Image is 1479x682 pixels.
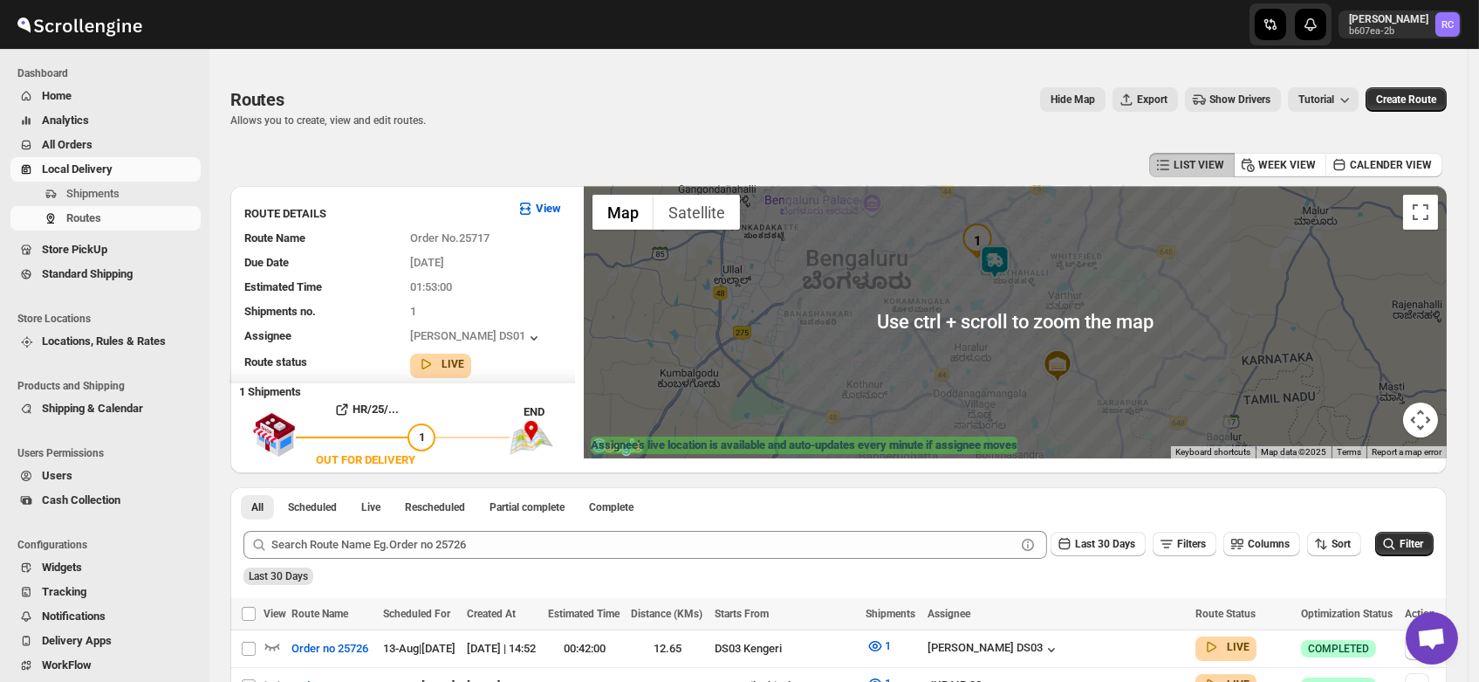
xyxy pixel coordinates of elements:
button: CALENDER VIEW [1325,153,1442,177]
div: DS03 Kengeri [715,640,856,658]
span: Hide Map [1051,93,1095,107]
span: Order no 25726 [291,640,368,658]
button: Analytics [10,108,201,133]
span: Starts From [715,608,769,620]
a: Report a map error [1372,447,1441,457]
button: View [506,195,572,223]
button: Filters [1153,532,1216,556]
button: All routes [241,495,274,520]
button: Delivery Apps [10,629,201,653]
span: Filter [1400,538,1423,550]
button: Locations, Rules & Rates [10,329,201,354]
input: Search Route Name Eg.Order no 25726 [271,531,1016,559]
span: All Orders [42,138,92,151]
span: Rescheduled [405,500,465,514]
span: Standard Shipping [42,267,133,280]
span: Due Date [244,256,289,269]
div: 12.65 [631,640,703,658]
img: Google [588,436,646,458]
span: Sort [1332,538,1351,550]
p: [PERSON_NAME] [1349,12,1428,26]
span: [DATE] [410,256,444,269]
span: Filters [1177,538,1206,550]
button: Map action label [1040,87,1106,112]
span: Users Permissions [17,446,201,460]
img: shop.svg [252,401,296,469]
span: Delivery Apps [42,634,112,647]
button: Show satellite imagery [654,195,740,230]
button: Cash Collection [10,488,201,513]
span: 01:53:00 [410,280,452,293]
button: Create Route [1366,87,1447,112]
button: Last 30 Days [1051,532,1146,556]
span: WorkFlow [42,658,92,672]
span: Products and Shipping [17,379,201,393]
label: Assignee's live location is available and auto-updates every minute if assignee moves [591,437,1017,454]
span: Widgets [42,561,82,574]
span: Store Locations [17,312,201,326]
button: Toggle fullscreen view [1403,195,1438,230]
button: Map camera controls [1403,403,1438,437]
span: Shipments [866,608,916,620]
button: Shipping & Calendar [10,396,201,421]
button: WEEK VIEW [1234,153,1326,177]
span: Scheduled For [383,608,450,620]
button: [PERSON_NAME] DS01 [410,329,543,347]
button: User menu [1339,10,1462,38]
button: Show Drivers [1185,87,1281,112]
span: Route Status [1195,608,1256,620]
button: Keyboard shortcuts [1175,446,1250,458]
span: Routes [66,211,101,224]
span: Users [42,469,72,482]
span: Shipping & Calendar [42,402,143,415]
span: View [264,608,286,620]
button: 1 [856,632,902,660]
button: HR/25/... [296,396,435,424]
span: Optimization Status [1301,608,1393,620]
span: Cash Collection [42,493,120,506]
span: Create Route [1376,93,1436,107]
p: b607ea-2b [1349,26,1428,37]
span: Analytics [42,114,89,127]
button: Order no 25726 [281,635,379,663]
span: Last 30 Days [1075,538,1135,550]
span: Configurations [17,538,201,552]
button: Home [10,84,201,108]
div: 1 [960,224,995,258]
span: Partial complete [490,500,565,514]
span: Local Delivery [42,162,113,176]
span: Complete [589,500,633,514]
span: Assignee [244,329,291,342]
button: Shipments [10,182,201,206]
span: 1 [410,305,416,318]
span: Store PickUp [42,243,107,256]
button: WorkFlow [10,653,201,678]
b: LIVE [1227,641,1250,653]
span: Shipments no. [244,305,316,318]
p: Allows you to create, view and edit routes. [230,114,426,127]
button: LIVE [1202,638,1250,656]
span: Route status [244,355,307,369]
span: CALENDER VIEW [1350,158,1432,172]
span: Tracking [42,585,86,598]
button: Tutorial [1288,87,1359,112]
button: Users [10,464,201,488]
img: ScrollEngine [14,3,145,46]
span: Created At [468,608,517,620]
a: Open chat [1406,612,1458,665]
span: Rahul Chopra [1435,12,1460,37]
span: Dashboard [17,66,201,80]
span: Notifications [42,610,106,623]
span: COMPLETED [1308,642,1369,656]
b: View [536,202,561,215]
button: Widgets [10,555,201,580]
b: HR/25/... [353,403,399,416]
span: Columns [1248,538,1290,550]
span: Map data ©2025 [1261,447,1326,457]
button: Show street map [592,195,654,230]
button: Export [1113,87,1178,112]
span: Estimated Time [244,280,322,293]
button: [PERSON_NAME] DS03 [928,641,1060,658]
